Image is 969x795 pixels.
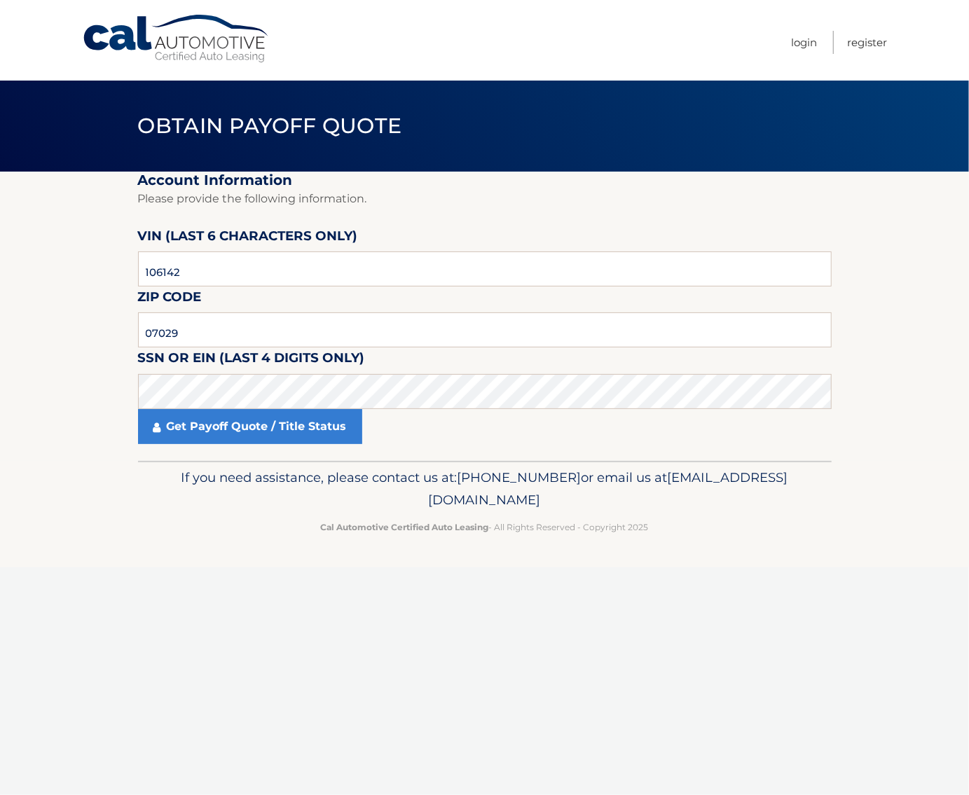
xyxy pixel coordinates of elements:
[138,286,202,312] label: Zip Code
[458,469,582,485] span: [PHONE_NUMBER]
[138,172,832,189] h2: Account Information
[791,31,817,54] a: Login
[847,31,887,54] a: Register
[147,466,823,511] p: If you need assistance, please contact us at: or email us at
[138,226,358,251] label: VIN (last 6 characters only)
[82,14,271,64] a: Cal Automotive
[138,189,832,209] p: Please provide the following information.
[321,522,489,532] strong: Cal Automotive Certified Auto Leasing
[138,347,365,373] label: SSN or EIN (last 4 digits only)
[138,113,402,139] span: Obtain Payoff Quote
[147,520,823,534] p: - All Rights Reserved - Copyright 2025
[138,409,362,444] a: Get Payoff Quote / Title Status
